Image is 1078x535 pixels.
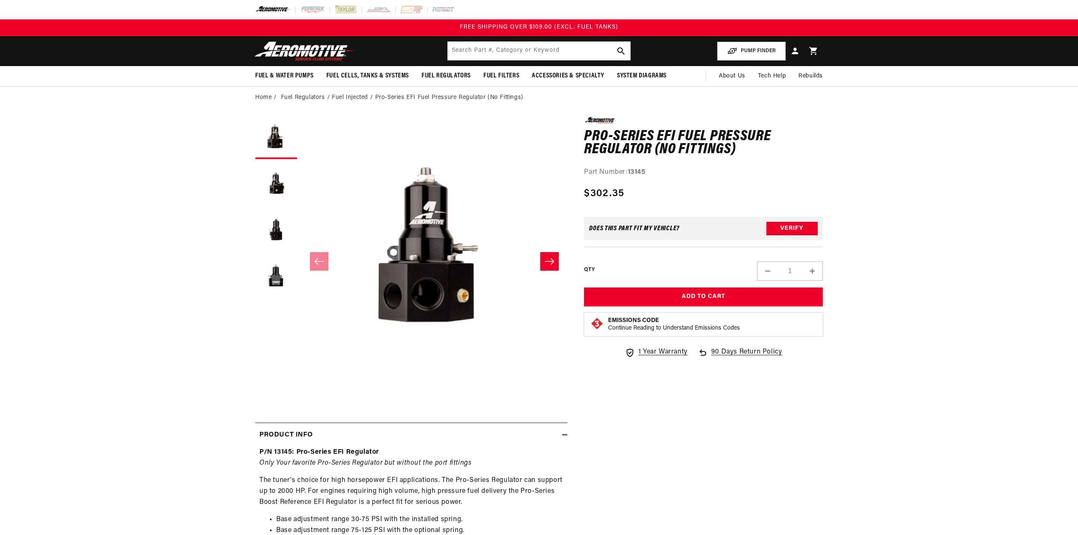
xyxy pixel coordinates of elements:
[326,72,409,80] span: Fuel Cells, Tanks & Systems
[625,347,688,358] a: 1 Year Warranty
[532,72,604,80] span: Accessories & Specialty
[255,163,297,205] button: Load image 2 in gallery view
[477,66,526,86] summary: Fuel Filters
[255,256,297,298] button: Load image 4 in gallery view
[617,72,667,80] span: System Diagrams
[375,93,523,102] li: Pro-Series EFI Fuel Pressure Regulator (No Fittings)
[255,93,272,102] a: Home
[752,66,792,86] summary: Tech Help
[281,93,332,102] li: Fuel Regulators
[766,222,818,235] button: Verify
[422,72,471,80] span: Fuel Regulators
[792,66,829,86] summary: Rebuilds
[255,210,297,252] button: Load image 3 in gallery view
[584,167,823,178] div: Part Number:
[608,325,740,332] p: Continue Reading to Understand Emissions Codes
[448,42,630,60] input: Search by Part Number, Category or Keyword
[608,317,740,332] button: Emissions CodeContinue Reading to Understand Emissions Codes
[332,93,375,102] li: Fuel Injected
[711,347,782,366] span: 90 Days Return Policy
[589,225,680,232] div: Does This part fit My vehicle?
[259,449,379,455] strong: P/N 13145: Pro-Series EFI Regulator
[611,66,673,86] summary: System Diagrams
[276,514,563,525] li: Base adjustment range 30-75 PSI with the installed spring.
[255,117,567,405] media-gallery: Gallery Viewer
[255,93,823,102] nav: breadcrumbs
[255,72,314,80] span: Fuel & Water Pumps
[698,347,782,366] a: 90 Days Return Policy
[612,42,630,60] button: search button
[255,117,297,159] button: Load image 1 in gallery view
[717,42,786,61] button: PUMP FINDER
[798,72,823,81] span: Rebuilds
[712,66,752,86] a: About Us
[259,460,471,466] em: Only Your favorite Pro-Series Regulator but without the port fittings
[526,66,611,86] summary: Accessories & Specialty
[584,130,823,157] h1: Pro-Series EFI Fuel Pressure Regulator (No Fittings)
[310,252,328,271] button: Slide left
[540,252,559,271] button: Slide right
[249,66,320,86] summary: Fuel & Water Pumps
[638,347,688,358] span: 1 Year Warranty
[719,73,745,79] span: About Us
[460,24,618,30] span: FREE SHIPPING OVER $109.00 (EXCL. FUEL TANKS)
[259,430,312,441] h2: Product Info
[584,287,823,306] button: Add to Cart
[252,41,358,61] img: Aeromotive
[320,66,415,86] summary: Fuel Cells, Tanks & Systems
[628,169,646,176] strong: 13145
[584,186,624,201] span: $302.35
[415,66,477,86] summary: Fuel Regulators
[608,317,659,324] strong: Emissions Code
[584,266,595,274] label: QTY
[590,317,604,330] img: Emissions code
[758,72,786,81] span: Tech Help
[483,72,519,80] span: Fuel Filters
[259,475,563,508] p: The tuner's choice for high horsepower EFI applications. The Pro-Series Regulator can support up ...
[255,423,567,447] summary: Product Info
